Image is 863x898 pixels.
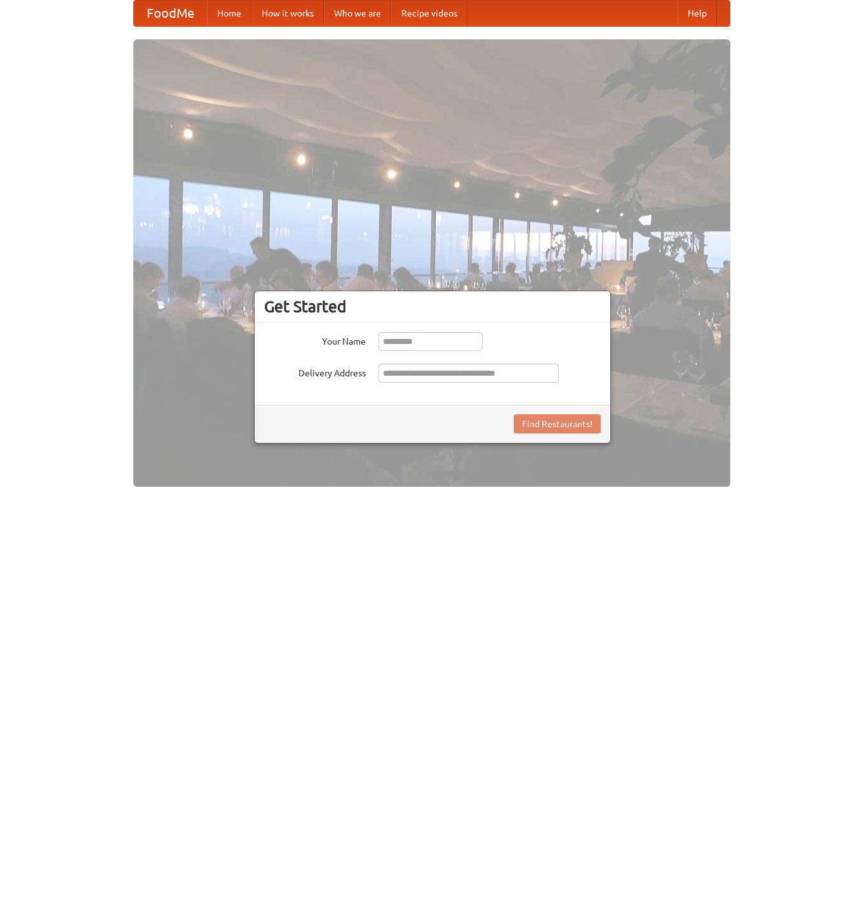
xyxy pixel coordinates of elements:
[134,1,207,26] a: FoodMe
[264,297,601,316] h3: Get Started
[324,1,391,26] a: Who we are
[264,364,366,380] label: Delivery Address
[251,1,324,26] a: How it works
[678,1,717,26] a: Help
[391,1,467,26] a: Recipe videos
[514,414,601,433] button: Find Restaurants!
[264,332,366,348] label: Your Name
[207,1,251,26] a: Home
